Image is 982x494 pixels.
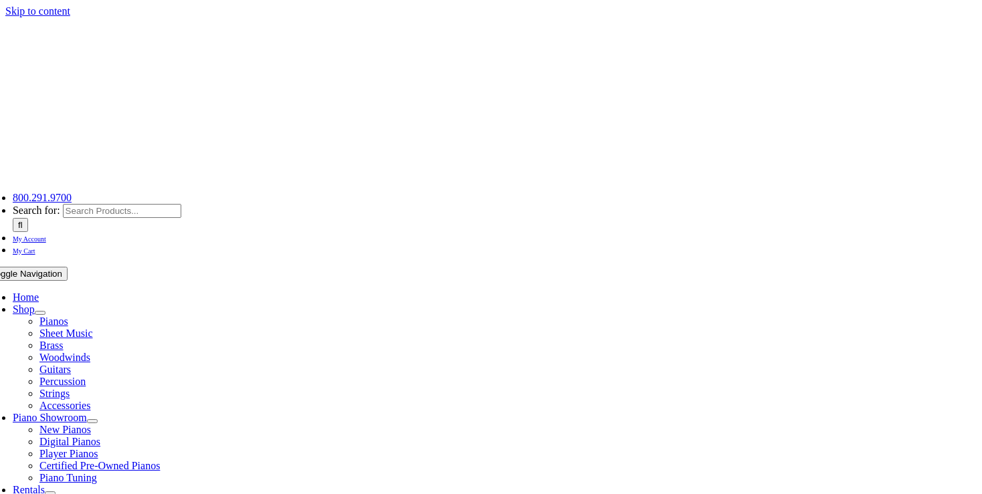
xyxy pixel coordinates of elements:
[13,291,39,303] a: Home
[13,232,46,243] a: My Account
[39,400,90,411] a: Accessories
[39,460,160,471] a: Certified Pre-Owned Pianos
[63,204,181,218] input: Search Products...
[39,352,90,363] a: Woodwinds
[39,364,71,375] a: Guitars
[39,424,91,435] a: New Pianos
[13,412,87,423] a: Piano Showroom
[13,235,46,243] span: My Account
[13,247,35,255] span: My Cart
[87,419,98,423] button: Open submenu of Piano Showroom
[39,316,68,327] a: Pianos
[39,340,64,351] a: Brass
[39,472,97,483] a: Piano Tuning
[39,328,93,339] a: Sheet Music
[13,303,35,315] a: Shop
[13,244,35,255] a: My Cart
[13,218,28,232] input: Search
[39,376,86,387] a: Percussion
[13,192,72,203] a: 800.291.9700
[5,5,70,17] a: Skip to content
[13,205,60,216] span: Search for:
[39,388,70,399] a: Strings
[39,448,98,459] a: Player Pianos
[39,436,100,447] a: Digital Pianos
[35,311,45,315] button: Open submenu of Shop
